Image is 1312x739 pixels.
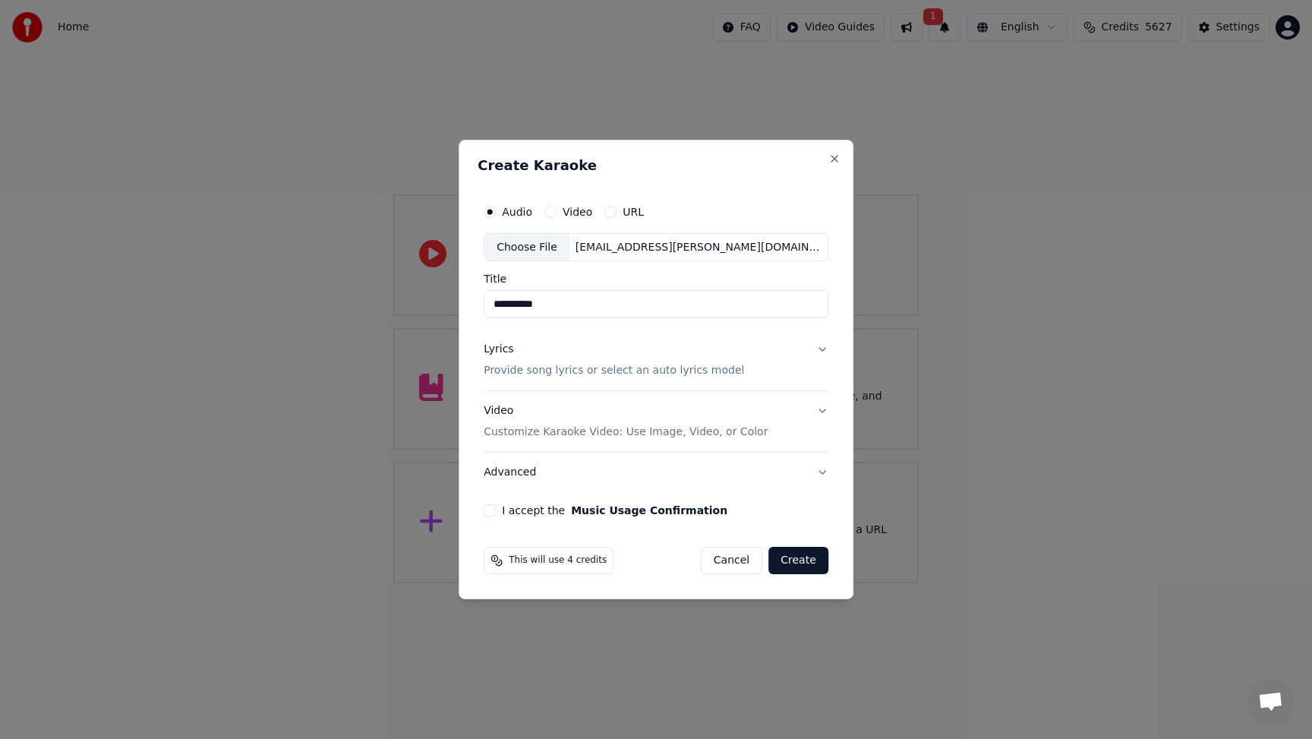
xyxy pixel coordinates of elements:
p: Provide song lyrics or select an auto lyrics model [484,364,744,379]
button: LyricsProvide song lyrics or select an auto lyrics model [484,330,828,391]
div: Choose File [484,234,569,261]
span: This will use 4 credits [509,554,607,567]
h2: Create Karaoke [478,159,834,172]
label: URL [623,207,644,217]
button: Advanced [484,453,828,492]
div: Video [484,404,768,441]
button: Cancel [701,547,762,574]
label: Video [563,207,592,217]
button: Create [768,547,828,574]
p: Customize Karaoke Video: Use Image, Video, or Color [484,425,768,440]
button: VideoCustomize Karaoke Video: Use Image, Video, or Color [484,392,828,453]
div: [EMAIL_ADDRESS][PERSON_NAME][DOMAIN_NAME]/Shared drives/Sing King G Drive/Filemaker/CPT_Tracks/Ne... [569,240,828,255]
label: Audio [502,207,532,217]
label: I accept the [502,505,727,516]
div: Lyrics [484,343,513,358]
button: I accept the [571,505,727,516]
label: Title [484,274,828,285]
